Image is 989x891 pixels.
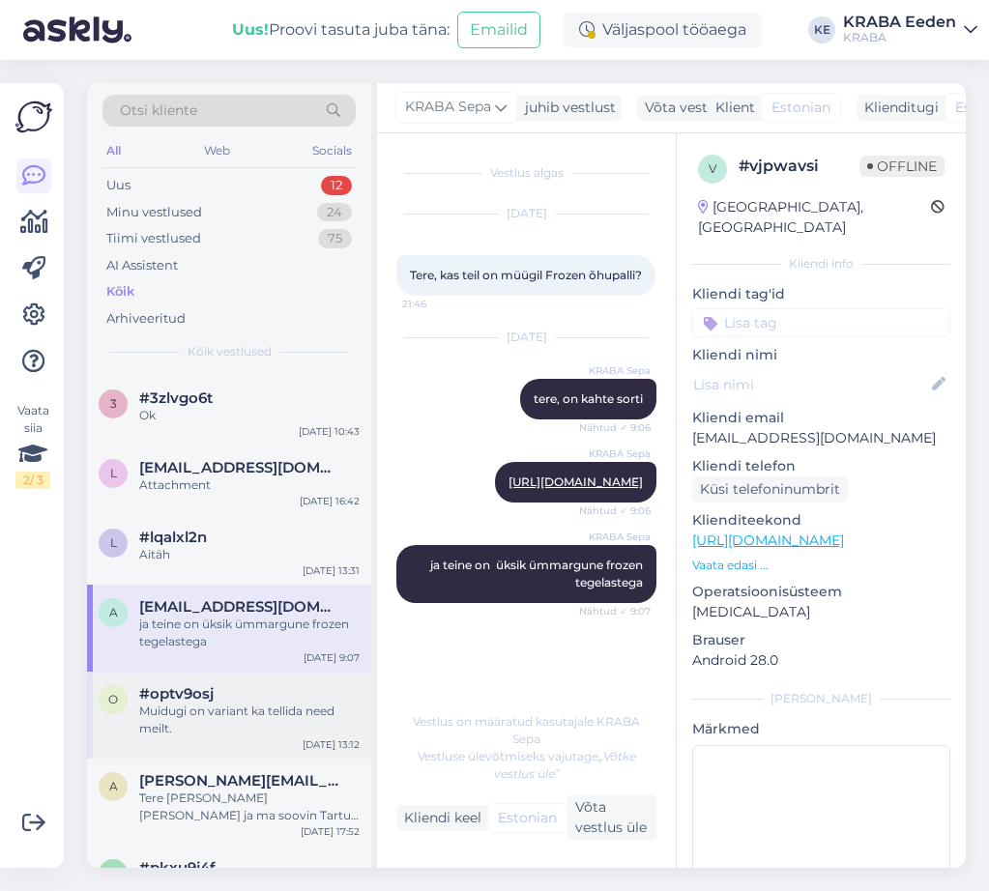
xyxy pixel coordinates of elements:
div: Muidugi on variant ka tellida need meilt. [139,703,360,737]
div: Klient [708,98,755,118]
div: [PERSON_NAME] [692,690,950,707]
div: Klienditugi [857,98,939,118]
div: 2 / 3 [15,472,50,489]
span: Tere, kas teil on müügil Frozen õhupalli? [410,268,642,282]
span: allan.matt19@gmail.com [139,772,340,790]
a: [URL][DOMAIN_NAME] [692,532,844,549]
span: Offline [859,156,945,177]
div: AI Assistent [106,256,178,275]
p: Märkmed [692,719,950,739]
div: Kliendi keel [396,808,481,828]
div: # vjpwavsi [739,155,859,178]
b: Uus! [232,20,269,39]
div: Tiimi vestlused [106,229,201,248]
span: #pkxu9j4f [139,859,216,877]
span: Nähtud ✓ 9:06 [578,420,651,435]
span: KRABA Sepa [405,97,491,118]
p: Kliendi email [692,408,950,428]
div: [DATE] 16:42 [300,494,360,508]
div: Aitäh [139,546,360,563]
span: Vestlus on määratud kasutajale KRABA Sepa [413,714,640,746]
span: 21:46 [402,297,475,311]
span: KRABA Sepa [578,530,651,544]
p: Kliendi telefon [692,456,950,476]
div: 75 [318,229,352,248]
span: liinake125@gmail.com [139,459,340,476]
span: p [109,866,118,880]
div: Web [200,138,234,163]
div: Proovi tasuta juba täna: [232,18,450,42]
div: KRABA [843,30,956,45]
span: Nähtud ✓ 9:06 [578,503,651,518]
div: [GEOGRAPHIC_DATA], [GEOGRAPHIC_DATA] [698,197,931,238]
a: KRABA EedenKRABA [843,14,977,45]
span: Otsi kliente [120,101,197,121]
span: KRABA Sepa [578,363,651,378]
p: Brauser [692,630,950,650]
div: Kliendi info [692,255,950,273]
span: KRABA Sepa [578,446,651,461]
span: Estonian [771,98,830,118]
div: Võta vestlus üle [567,794,656,841]
p: Android 28.0 [692,650,950,671]
div: Uus [106,176,131,195]
div: juhib vestlust [517,98,616,118]
div: Ok [139,407,360,424]
div: Võta vestlus üle [637,95,759,121]
div: Minu vestlused [106,203,202,222]
span: Kõik vestlused [188,343,272,360]
div: Väljaspool tööaega [564,13,762,47]
span: Nähtud ✓ 9:07 [578,604,651,618]
p: Operatsioonisüsteem [692,582,950,602]
div: [DATE] [396,329,656,346]
img: Askly Logo [15,99,52,135]
div: Vestlus algas [396,164,656,182]
p: Klienditeekond [692,510,950,531]
div: [DATE] 9:07 [304,650,360,665]
div: [DATE] 13:31 [303,563,360,578]
span: #3zlvgo6t [139,389,213,407]
button: Emailid [457,12,540,48]
div: Attachment [139,476,360,494]
span: ja teine on üksik ümmargune frozen tegelastega [430,558,646,589]
span: #lqalxl2n [139,529,207,546]
span: Estonian [498,808,557,828]
span: annapkudrin@gmail.com [139,598,340,616]
input: Lisa nimi [693,374,928,395]
a: [URL][DOMAIN_NAME] [509,474,643,489]
span: #optv9osj [139,685,214,703]
p: Kliendi nimi [692,345,950,365]
span: l [110,466,117,480]
div: KE [808,16,835,43]
div: [DATE] 10:43 [299,424,360,439]
div: Kõik [106,282,134,302]
p: [MEDICAL_DATA] [692,602,950,622]
div: [DATE] 17:52 [301,824,360,839]
span: a [109,605,118,619]
div: Tere [PERSON_NAME] [PERSON_NAME] ja ma soovin Tartu Sepa Turu kraba poodi öelda aitäh teile ja ma... [139,790,360,824]
div: Socials [308,138,356,163]
div: 24 [317,203,352,222]
input: Lisa tag [692,308,950,337]
div: Vaata siia [15,402,50,489]
span: a [109,779,118,793]
p: Vaata edasi ... [692,557,950,574]
span: tere, on kahte sorti [534,391,643,406]
span: o [108,692,118,706]
p: [EMAIL_ADDRESS][DOMAIN_NAME] [692,428,950,448]
div: [DATE] [396,205,656,222]
span: Vestluse ülevõtmiseks vajutage [418,749,636,781]
div: KRABA Eeden [843,14,956,30]
div: All [102,138,125,163]
span: l [110,535,117,550]
div: Küsi telefoninumbrit [692,476,848,503]
span: v [709,161,716,176]
span: 3 [110,396,117,411]
div: Arhiveeritud [106,309,186,329]
div: ja teine on üksik ümmargune frozen tegelastega [139,616,360,650]
div: [DATE] 13:12 [303,737,360,752]
div: 12 [321,176,352,195]
p: Kliendi tag'id [692,284,950,304]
